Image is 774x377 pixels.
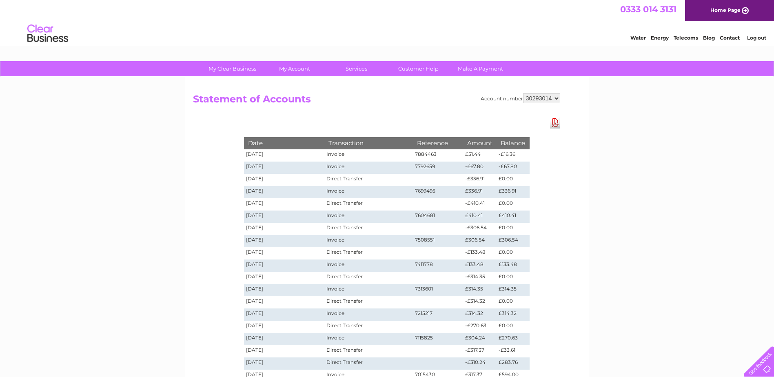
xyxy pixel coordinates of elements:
td: £314.32 [463,308,497,321]
a: Services [323,61,390,76]
td: £133.48 [497,259,529,272]
td: £314.32 [497,308,529,321]
td: 7699495 [413,186,464,198]
td: Direct Transfer [324,198,413,211]
a: Telecoms [674,35,698,41]
a: Customer Help [385,61,452,76]
td: [DATE] [244,321,325,333]
h2: Statement of Accounts [193,93,560,109]
td: [DATE] [244,149,325,162]
td: [DATE] [244,345,325,357]
td: £0.00 [497,198,529,211]
td: Invoice [324,333,413,345]
th: Amount [463,137,497,149]
td: [DATE] [244,333,325,345]
a: Contact [720,35,740,41]
td: -£310.24 [463,357,497,370]
td: -£16.36 [497,149,529,162]
th: Date [244,137,325,149]
a: 0333 014 3131 [620,4,676,14]
td: £304.24 [463,333,497,345]
td: Direct Transfer [324,296,413,308]
td: [DATE] [244,162,325,174]
td: 7604681 [413,211,464,223]
img: logo.png [27,21,69,46]
td: £0.00 [497,223,529,235]
td: Direct Transfer [324,357,413,370]
td: [DATE] [244,259,325,272]
td: £0.00 [497,174,529,186]
td: 7884463 [413,149,464,162]
td: £0.00 [497,247,529,259]
td: £270.63 [497,333,529,345]
td: -£314.32 [463,296,497,308]
td: £306.54 [463,235,497,247]
td: Direct Transfer [324,247,413,259]
td: [DATE] [244,198,325,211]
td: £0.00 [497,321,529,333]
td: Direct Transfer [324,174,413,186]
td: -£317.37 [463,345,497,357]
th: Reference [413,137,464,149]
a: Make A Payment [447,61,514,76]
div: Account number [481,93,560,103]
td: £314.35 [463,284,497,296]
td: £314.35 [497,284,529,296]
td: 7115825 [413,333,464,345]
td: [DATE] [244,272,325,284]
td: -£270.63 [463,321,497,333]
td: -£133.48 [463,247,497,259]
td: Invoice [324,284,413,296]
td: £410.41 [497,211,529,223]
td: £283.76 [497,357,529,370]
td: Invoice [324,211,413,223]
td: -£314.35 [463,272,497,284]
a: Energy [651,35,669,41]
a: Water [630,35,646,41]
td: Direct Transfer [324,272,413,284]
td: £51.44 [463,149,497,162]
td: £133.48 [463,259,497,272]
td: [DATE] [244,211,325,223]
a: Download Pdf [550,117,560,129]
td: -£306.54 [463,223,497,235]
td: [DATE] [244,308,325,321]
td: Direct Transfer [324,321,413,333]
td: Invoice [324,162,413,174]
td: Invoice [324,186,413,198]
td: Invoice [324,308,413,321]
th: Transaction [324,137,413,149]
td: [DATE] [244,247,325,259]
a: Log out [747,35,766,41]
td: [DATE] [244,186,325,198]
td: £336.91 [497,186,529,198]
th: Balance [497,137,529,149]
td: -£336.91 [463,174,497,186]
td: -£67.80 [497,162,529,174]
td: [DATE] [244,223,325,235]
td: £410.41 [463,211,497,223]
td: 7792659 [413,162,464,174]
td: [DATE] [244,174,325,186]
td: -£67.80 [463,162,497,174]
td: Direct Transfer [324,345,413,357]
td: 7313601 [413,284,464,296]
td: £306.54 [497,235,529,247]
td: [DATE] [244,357,325,370]
td: Invoice [324,235,413,247]
td: Direct Transfer [324,223,413,235]
td: £336.91 [463,186,497,198]
td: £0.00 [497,272,529,284]
td: [DATE] [244,235,325,247]
td: 7508551 [413,235,464,247]
td: Invoice [324,149,413,162]
td: [DATE] [244,296,325,308]
td: -£410.41 [463,198,497,211]
a: My Account [261,61,328,76]
a: My Clear Business [199,61,266,76]
div: Clear Business is a trading name of Verastar Limited (registered in [GEOGRAPHIC_DATA] No. 3667643... [195,4,580,40]
td: £0.00 [497,296,529,308]
td: 7411778 [413,259,464,272]
td: 7215217 [413,308,464,321]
